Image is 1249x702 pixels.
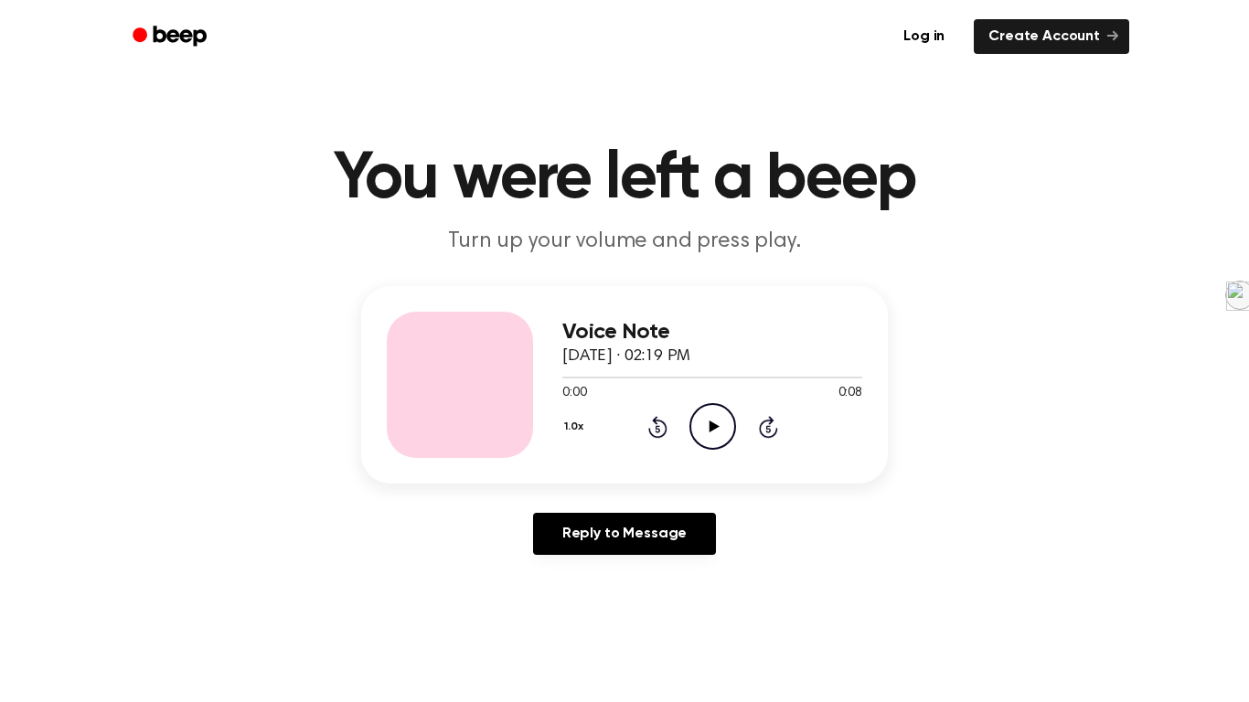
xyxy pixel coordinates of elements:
span: 0:00 [562,384,586,403]
p: Turn up your volume and press play. [273,227,976,257]
span: 0:08 [838,384,862,403]
h1: You were left a beep [156,146,1093,212]
button: 1.0x [562,411,590,442]
a: Create Account [974,19,1129,54]
a: Beep [120,19,223,55]
h3: Voice Note [562,320,862,345]
span: [DATE] · 02:19 PM [562,348,690,365]
a: Log in [885,16,963,58]
a: Reply to Message [533,513,716,555]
